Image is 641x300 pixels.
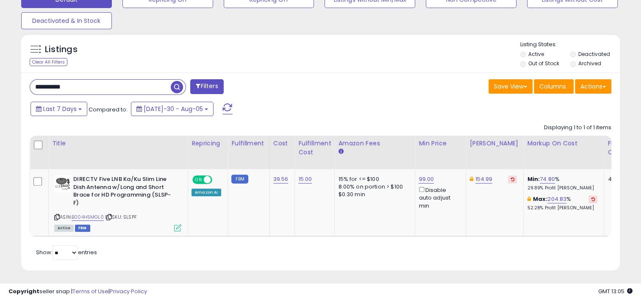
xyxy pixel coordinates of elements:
div: seller snap | | [8,288,147,296]
a: 39.56 [273,175,289,183]
a: 74.80 [540,175,555,183]
img: 31NEjS8hRaL._SL40_.jpg [54,175,71,192]
div: Repricing [191,139,224,148]
small: FBM [231,175,248,183]
div: Title [52,139,184,148]
div: Fulfillable Quantity [608,139,637,157]
button: Save View [488,79,533,94]
th: The percentage added to the cost of goods (COGS) that forms the calculator for Min & Max prices. [524,136,604,169]
div: Fulfillment [231,139,266,148]
button: Deactivated & In Stock [21,12,112,29]
label: Active [528,50,544,58]
div: Markup on Cost [527,139,600,148]
div: Amazon Fees [338,139,411,148]
span: Columns [539,82,566,91]
div: [PERSON_NAME] [469,139,520,148]
div: Fulfillment Cost [298,139,331,157]
a: 154.99 [475,175,493,183]
div: % [527,175,597,191]
div: Amazon AI [191,189,221,196]
small: Amazon Fees. [338,148,343,156]
button: Columns [534,79,574,94]
span: OFF [211,176,225,183]
button: [DATE]-30 - Aug-05 [131,102,214,116]
span: | SKU: SLSPF [105,214,137,220]
div: Min Price [419,139,462,148]
button: Last 7 Days [31,102,87,116]
a: Terms of Use [72,287,108,295]
div: Clear All Filters [30,58,67,66]
a: Privacy Policy [110,287,147,295]
p: 29.89% Profit [PERSON_NAME] [527,185,597,191]
span: Compared to: [89,106,128,114]
a: B004H5MGL0 [72,214,104,221]
h5: Listings [45,44,78,56]
span: All listings currently available for purchase on Amazon [54,225,74,232]
a: 204.83 [547,195,566,203]
div: Cost [273,139,291,148]
b: Min: [527,175,540,183]
button: Actions [575,79,611,94]
span: 2025-08-13 13:05 GMT [598,287,633,295]
p: Listing States: [520,41,620,49]
div: Disable auto adjust min [419,185,459,210]
span: Last 7 Days [43,105,77,113]
span: Show: entries [36,248,97,256]
div: 8.00% on portion > $100 [338,183,408,191]
span: FBM [75,225,90,232]
span: ON [193,176,204,183]
div: Displaying 1 to 1 of 1 items [544,124,611,132]
label: Archived [578,60,601,67]
div: 15% for <= $100 [338,175,408,183]
button: Filters [190,79,223,94]
div: ASIN: [54,175,181,231]
a: 15.00 [298,175,312,183]
div: % [527,195,597,211]
a: 99.00 [419,175,434,183]
strong: Copyright [8,287,39,295]
p: 52.28% Profit [PERSON_NAME] [527,205,597,211]
b: DIRECTV Five LNB Ka/Ku Slim Line Dish Antenna w/Long and Short Brace for HD Programming (SLSP-F) [73,175,176,209]
label: Out of Stock [528,60,559,67]
label: Deactivated [578,50,610,58]
span: [DATE]-30 - Aug-05 [144,105,203,113]
div: 47 [608,175,634,183]
div: $0.30 min [338,191,408,198]
b: Max: [533,195,548,203]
